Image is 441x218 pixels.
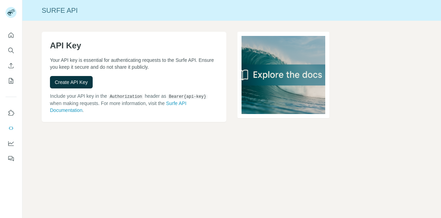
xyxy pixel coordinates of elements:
button: Use Surfe on LinkedIn [6,107,17,119]
button: Feedback [6,152,17,165]
button: Search [6,44,17,57]
button: Quick start [6,29,17,41]
p: Your API key is essential for authenticating requests to the Surfe API. Ensure you keep it secure... [50,57,218,70]
span: Create API Key [55,79,88,86]
p: Include your API key in the header as when making requests. For more information, visit the . [50,93,218,114]
button: Dashboard [6,137,17,150]
code: Bearer {api-key} [167,94,207,99]
div: Surfe API [22,6,441,15]
button: Enrich CSV [6,59,17,72]
button: Use Surfe API [6,122,17,134]
button: My lists [6,75,17,87]
button: Create API Key [50,76,93,88]
code: Authorization [109,94,144,99]
h1: API Key [50,40,218,51]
